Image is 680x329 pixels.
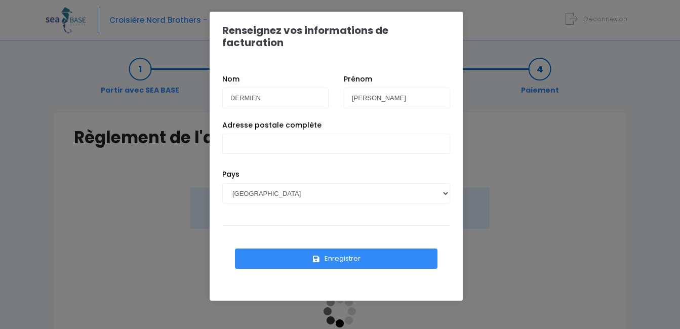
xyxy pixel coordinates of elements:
[222,74,239,85] label: Nom
[235,249,437,269] button: Enregistrer
[222,120,322,131] label: Adresse postale complète
[344,74,372,85] label: Prénom
[222,169,239,180] label: Pays
[222,24,450,49] h1: Renseignez vos informations de facturation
